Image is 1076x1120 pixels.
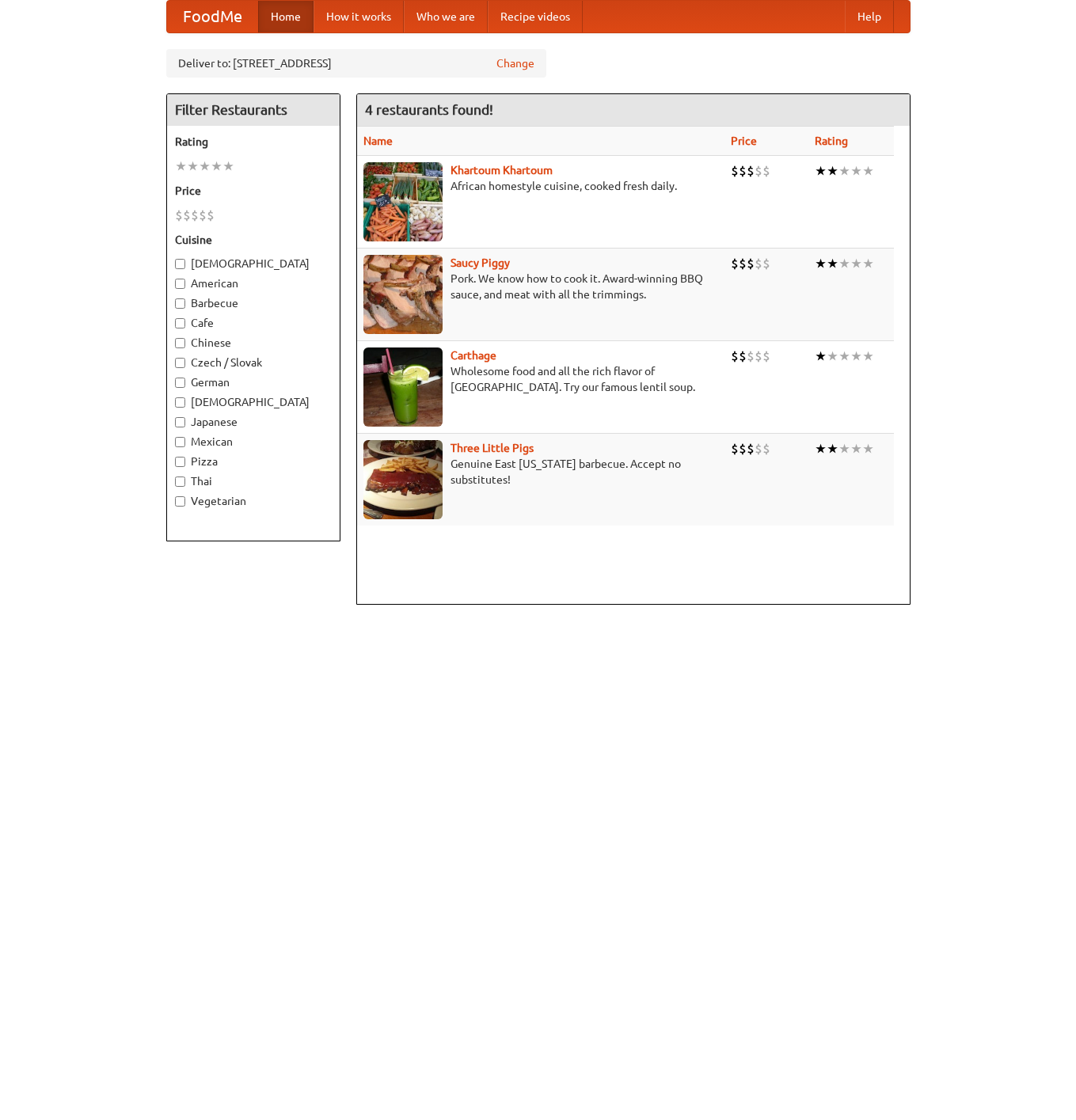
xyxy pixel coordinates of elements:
[731,162,739,180] li: $
[175,437,185,447] input: Mexican
[175,397,185,408] input: [DEMOGRAPHIC_DATA]
[363,178,718,194] p: African homestyle cuisine, cooked fresh daily.
[755,347,762,365] li: $
[747,347,755,365] li: $
[365,102,493,117] ng-pluralize: 4 restaurants found!
[363,347,443,427] img: carthage.jpg
[363,271,718,302] p: Pork. We know how to cook it. Award-winning BBQ sauce, and meat with all the trimmings.
[175,298,185,309] input: Barbecue
[731,255,739,272] li: $
[167,1,258,32] a: FoodMe
[850,440,862,457] li: ★
[175,183,332,199] h5: Price
[175,434,332,450] label: Mexican
[762,347,770,365] li: $
[845,1,894,32] a: Help
[183,207,191,224] li: $
[815,440,827,457] li: ★
[175,207,183,224] li: $
[850,255,862,272] li: ★
[175,394,332,410] label: [DEMOGRAPHIC_DATA]
[175,493,332,509] label: Vegetarian
[838,255,850,272] li: ★
[731,135,757,147] a: Price
[739,440,747,457] li: $
[187,158,199,175] li: ★
[167,94,340,126] h4: Filter Restaurants
[815,255,827,272] li: ★
[175,158,187,175] li: ★
[175,496,185,507] input: Vegetarian
[175,335,332,351] label: Chinese
[175,414,332,430] label: Japanese
[739,255,747,272] li: $
[207,207,215,224] li: $
[175,374,332,390] label: German
[731,347,739,365] li: $
[191,207,199,224] li: $
[862,440,874,457] li: ★
[747,162,755,180] li: $
[739,162,747,180] li: $
[451,164,553,177] a: Khartoum Khartoum
[827,347,838,365] li: ★
[747,440,755,457] li: $
[175,295,332,311] label: Barbecue
[175,476,185,487] input: Thai
[838,347,850,365] li: ★
[363,440,443,519] img: littlepigs.jpg
[862,162,874,180] li: ★
[827,255,838,272] li: ★
[451,349,496,362] a: Carthage
[755,162,762,180] li: $
[862,347,874,365] li: ★
[838,162,850,180] li: ★
[755,255,762,272] li: $
[762,255,770,272] li: $
[404,1,488,32] a: Who we are
[862,255,874,272] li: ★
[175,454,332,469] label: Pizza
[175,417,185,427] input: Japanese
[838,440,850,457] li: ★
[166,49,546,78] div: Deliver to: [STREET_ADDRESS]
[175,318,185,328] input: Cafe
[850,162,862,180] li: ★
[762,440,770,457] li: $
[755,440,762,457] li: $
[258,1,314,32] a: Home
[175,256,332,271] label: [DEMOGRAPHIC_DATA]
[815,135,848,147] a: Rating
[175,134,332,150] h5: Rating
[175,338,185,348] input: Chinese
[314,1,404,32] a: How it works
[451,442,534,454] a: Three Little Pigs
[175,473,332,489] label: Thai
[451,256,510,269] a: Saucy Piggy
[363,255,443,334] img: saucy.jpg
[850,347,862,365] li: ★
[175,315,332,331] label: Cafe
[739,347,747,365] li: $
[211,158,222,175] li: ★
[747,255,755,272] li: $
[762,162,770,180] li: $
[363,135,393,147] a: Name
[731,440,739,457] li: $
[175,275,332,291] label: American
[222,158,234,175] li: ★
[363,363,718,395] p: Wholesome food and all the rich flavor of [GEOGRAPHIC_DATA]. Try our famous lentil soup.
[175,378,185,388] input: German
[363,162,443,241] img: khartoum.jpg
[815,162,827,180] li: ★
[199,207,207,224] li: $
[175,358,185,368] input: Czech / Slovak
[363,456,718,488] p: Genuine East [US_STATE] barbecue. Accept no substitutes!
[175,457,185,467] input: Pizza
[175,279,185,289] input: American
[175,355,332,370] label: Czech / Slovak
[175,259,185,269] input: [DEMOGRAPHIC_DATA]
